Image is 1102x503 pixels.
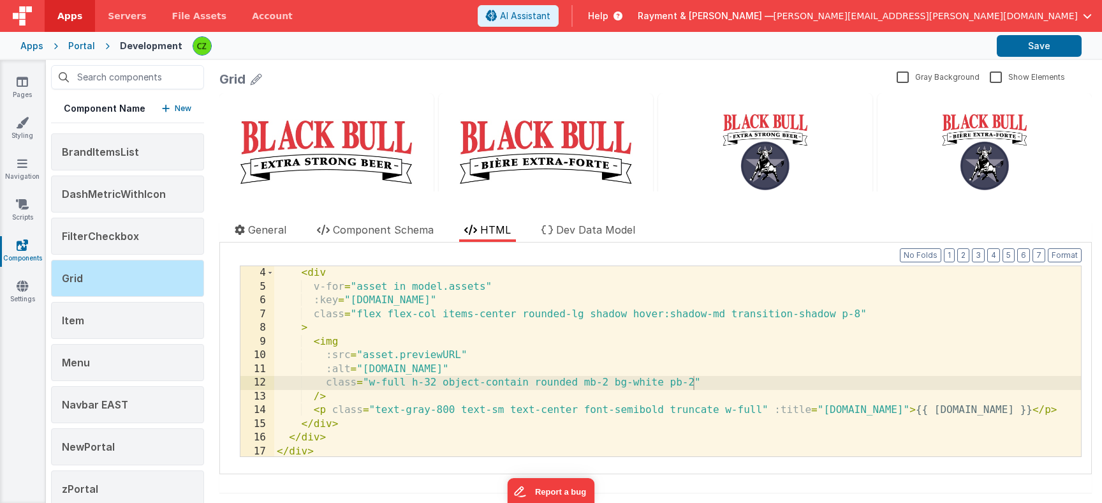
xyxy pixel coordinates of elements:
span: DashMetricWithIcon [62,188,166,200]
span: HTML [480,223,511,236]
label: Show Elements [990,70,1065,82]
div: 15 [240,417,274,432]
span: Help [588,10,608,22]
span: FilterCheckbox [62,230,139,243]
img: Black Bull wBull EN RGB [459,20,633,102]
span: File Assets [172,10,227,22]
span: zPortal [62,483,98,495]
span: Dev Data Model [556,223,635,236]
span: Grid [62,272,83,285]
span: Item [62,314,84,327]
img: Black Bull Logo FR RGB [240,20,413,102]
div: 5 [240,280,274,294]
span: Rayment & [PERSON_NAME] — [638,10,774,22]
div: 16 [240,431,274,445]
h5: Component Name [64,102,145,115]
span: NewPortal [62,440,115,453]
button: New [162,102,191,115]
button: AI Assistant [478,5,559,27]
span: Menu [62,356,90,369]
button: 6 [1017,248,1030,262]
div: 14 [240,403,274,417]
span: [PERSON_NAME][EMAIL_ADDRESS][PERSON_NAME][DOMAIN_NAME] [774,10,1078,22]
span: Apps [57,10,82,22]
div: 10 [240,349,274,363]
div: Portal [68,40,95,52]
span: General [248,223,286,236]
p: New [175,102,191,115]
button: No Folds [900,248,941,262]
label: Gray Background [897,70,980,82]
div: Apps [20,40,43,52]
button: Format [1048,248,1082,262]
img: Black Bull Logo EN RGB [20,20,194,102]
button: 1 [944,248,955,262]
div: Development [120,40,182,52]
img: b4a104e37d07c2bfba7c0e0e4a273d04 [193,37,211,55]
button: Save [997,35,1082,57]
button: 3 [972,248,985,262]
div: 6 [240,294,274,308]
button: Rayment & [PERSON_NAME] — [PERSON_NAME][EMAIL_ADDRESS][PERSON_NAME][DOMAIN_NAME] [638,10,1092,22]
img: Black Bull wBull FR RGB [679,20,852,102]
span: BrandItemsList [62,146,139,158]
span: Servers [108,10,146,22]
button: 4 [987,248,1000,262]
div: 7 [240,308,274,322]
button: 2 [957,248,969,262]
div: 11 [240,363,274,377]
div: 13 [240,390,274,404]
span: Navbar EAST [62,398,128,411]
span: AI Assistant [500,10,550,22]
div: Grid [219,70,246,88]
div: 17 [240,445,274,459]
div: 8 [240,321,274,335]
div: 9 [240,335,274,349]
span: Component Schema [333,223,434,236]
button: 7 [1032,248,1045,262]
div: 4 [240,266,274,280]
div: 12 [240,376,274,390]
input: Search components [51,65,204,89]
button: 5 [1003,248,1015,262]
